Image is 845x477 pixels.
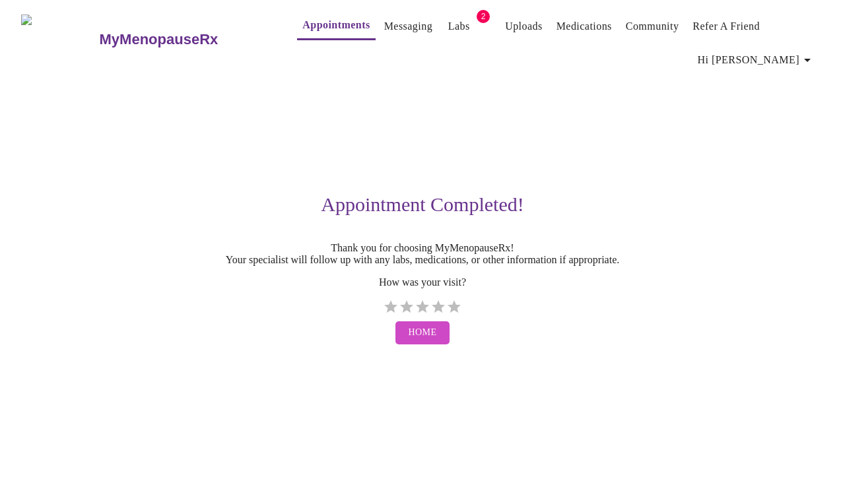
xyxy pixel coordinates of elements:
button: Hi [PERSON_NAME] [693,47,821,73]
a: Labs [448,17,470,36]
a: Uploads [505,17,543,36]
a: Medications [557,17,612,36]
a: Home [392,315,454,351]
img: MyMenopauseRx Logo [21,15,98,64]
button: Messaging [379,13,438,40]
button: Labs [438,13,480,40]
h3: Appointment Completed! [21,193,824,216]
p: Thank you for choosing MyMenopauseRx! Your specialist will follow up with any labs, medications, ... [21,242,824,266]
span: Hi [PERSON_NAME] [698,51,815,69]
span: 2 [477,10,490,23]
a: Refer a Friend [693,17,760,36]
a: MyMenopauseRx [98,16,271,63]
button: Home [395,321,450,344]
button: Uploads [500,13,548,40]
button: Appointments [297,12,375,40]
a: Messaging [384,17,432,36]
button: Community [621,13,685,40]
p: How was your visit? [21,276,824,288]
a: Appointments [302,16,370,34]
button: Refer a Friend [687,13,765,40]
a: Community [626,17,679,36]
button: Medications [551,13,617,40]
h3: MyMenopauseRx [100,31,219,48]
span: Home [409,325,437,341]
